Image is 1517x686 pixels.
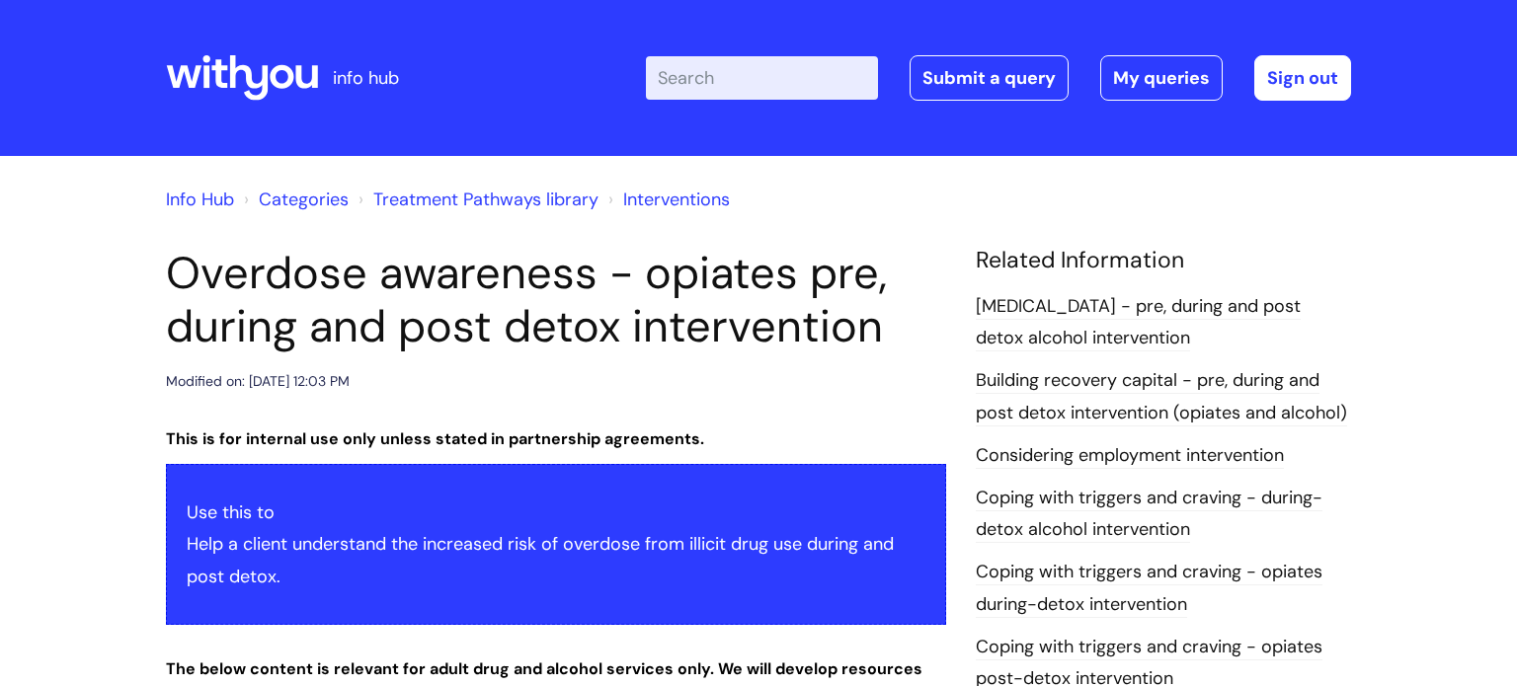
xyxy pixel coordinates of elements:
[646,56,878,100] input: Search
[976,443,1284,469] a: Considering employment intervention
[976,294,1301,351] a: [MEDICAL_DATA] - pre, during and post detox alcohol intervention
[166,247,946,353] h1: Overdose awareness - opiates pre, during and post detox intervention
[187,496,925,528] p: Use this to
[373,188,599,211] a: Treatment Pathways library
[976,560,1322,617] a: Coping with triggers and craving - opiates during-detox intervention
[166,428,704,449] strong: This is for internal use only unless stated in partnership agreements.
[910,55,1069,101] a: Submit a query
[1100,55,1223,101] a: My queries
[259,188,349,211] a: Categories
[187,528,925,592] p: Help a client understand the increased risk of overdose from illicit drug use during and post detox.
[1254,55,1351,101] a: Sign out
[976,247,1351,274] h4: Related Information
[646,55,1351,101] div: | -
[239,184,349,215] li: Solution home
[166,188,234,211] a: Info Hub
[333,62,399,94] p: info hub
[976,486,1322,543] a: Coping with triggers and craving - during-detox alcohol intervention
[623,188,730,211] a: Interventions
[166,369,350,394] div: Modified on: [DATE] 12:03 PM
[976,368,1347,425] a: Building recovery capital - pre, during and post detox intervention (opiates and alcohol)
[603,184,730,215] li: Interventions
[354,184,599,215] li: Treatment Pathways library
